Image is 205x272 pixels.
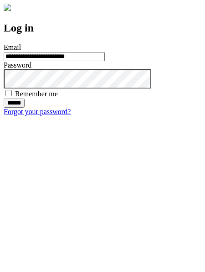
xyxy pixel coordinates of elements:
img: logo-4e3dc11c47720685a147b03b5a06dd966a58ff35d612b21f08c02c0306f2b779.png [4,4,11,11]
label: Remember me [15,90,58,98]
h2: Log in [4,22,201,34]
label: Email [4,43,21,51]
a: Forgot your password? [4,108,71,115]
label: Password [4,61,31,69]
